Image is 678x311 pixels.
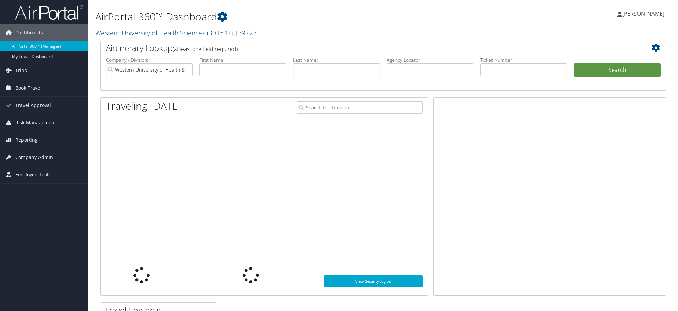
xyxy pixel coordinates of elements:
[15,4,83,20] img: airportal-logo.png
[293,57,380,63] label: Last Name:
[233,28,259,37] span: , [ 39723 ]
[15,97,51,114] span: Travel Approval
[15,62,27,79] span: Trips
[387,57,473,63] label: Agency Locator:
[480,57,567,63] label: Ticket Number:
[15,149,53,166] span: Company Admin
[15,79,42,96] span: Book Travel
[106,42,614,54] h2: Airtinerary Lookup
[95,28,259,37] a: Western University of Health Sciences
[297,101,423,114] input: Search for Traveler
[106,99,181,113] h1: Traveling [DATE]
[15,131,38,149] span: Reporting
[199,57,286,63] label: First Name:
[15,24,43,41] span: Dashboards
[622,10,664,17] span: [PERSON_NAME]
[207,28,233,37] span: ( 301547 )
[15,114,56,131] span: Risk Management
[95,10,479,24] h1: AirPortal 360™ Dashboard
[173,45,238,53] span: (at least one field required)
[617,3,671,24] a: [PERSON_NAME]
[106,57,193,63] label: Company - Division:
[324,275,423,287] a: View SecurityLogic®
[15,166,51,183] span: Employee Tools
[574,63,661,77] button: Search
